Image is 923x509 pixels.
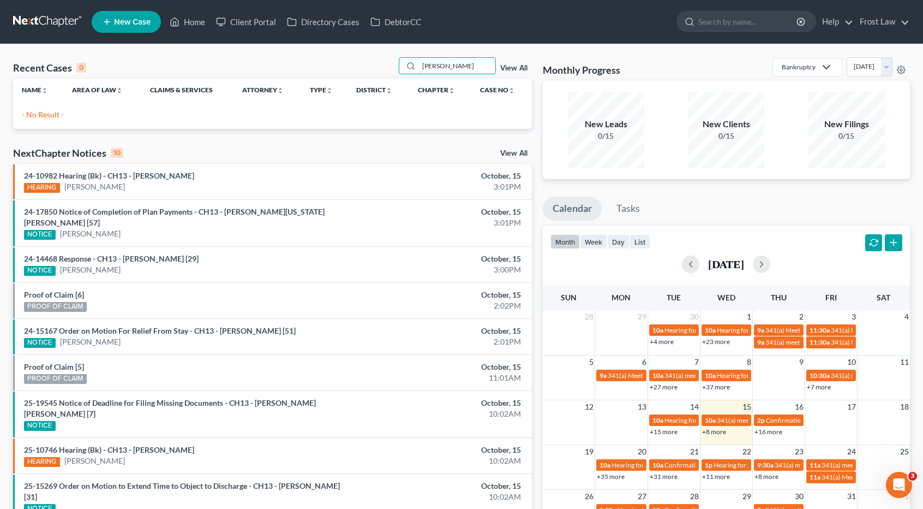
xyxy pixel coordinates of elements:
[13,146,123,159] div: NextChapter Notices
[782,62,816,72] div: Bankruptcy
[702,383,730,391] a: +37 more
[693,356,700,369] span: 7
[141,79,233,100] th: Claims & Services
[757,326,764,334] span: 9a
[637,445,648,458] span: 20
[810,371,830,380] span: 10:30a
[543,197,602,221] a: Calendar
[664,416,750,424] span: Hearing for [PERSON_NAME]
[650,383,678,391] a: +27 more
[24,421,56,431] div: NOTICE
[608,371,714,380] span: 341(a) Meeting for [PERSON_NAME]
[362,206,520,217] div: October, 15
[714,461,799,469] span: Hearing for [PERSON_NAME]
[500,150,528,157] a: View All
[810,338,830,346] span: 11:30a
[771,293,787,302] span: Thu
[702,338,730,346] a: +23 more
[688,131,764,141] div: 0/15
[24,362,84,371] a: Proof of Claim [5]
[480,86,515,94] a: Case Nounfold_more
[877,293,890,302] span: Sat
[702,472,730,481] a: +11 more
[24,457,60,467] div: HEARING
[211,12,281,32] a: Client Portal
[698,11,798,32] input: Search by name...
[24,398,316,418] a: 25-19545 Notice of Deadline for Filing Missing Documents - CH13 - [PERSON_NAME] [PERSON_NAME] [7]
[116,87,123,94] i: unfold_more
[637,490,648,503] span: 27
[242,86,284,94] a: Attorneyunfold_more
[362,372,520,383] div: 11:01AM
[765,326,871,334] span: 341(a) Meeting for [PERSON_NAME]
[652,326,663,334] span: 10a
[580,234,607,249] button: week
[650,472,678,481] a: +31 more
[362,253,520,264] div: October, 15
[766,416,890,424] span: Confirmation hearing for [PERSON_NAME]
[612,461,697,469] span: Hearing for [PERSON_NAME]
[24,302,87,312] div: PROOF OF CLAIM
[24,445,194,454] a: 25-10746 Hearing (Bk) - CH13 - [PERSON_NAME]
[277,87,284,94] i: unfold_more
[810,326,830,334] span: 11:30a
[825,293,837,302] span: Fri
[64,455,125,466] a: [PERSON_NAME]
[807,383,831,391] a: +7 more
[652,371,663,380] span: 10a
[584,400,595,413] span: 12
[500,64,528,72] a: View All
[765,338,871,346] span: 341(a) meeting for [PERSON_NAME]
[448,87,455,94] i: unfold_more
[754,472,778,481] a: +8 more
[550,234,580,249] button: month
[24,338,56,348] div: NOTICE
[794,490,805,503] span: 30
[24,266,56,276] div: NOTICE
[846,356,857,369] span: 10
[741,445,752,458] span: 22
[854,12,909,32] a: Frost Law
[60,228,121,239] a: [PERSON_NAME]
[899,445,910,458] span: 25
[607,197,650,221] a: Tasks
[817,12,853,32] a: Help
[508,87,515,94] i: unfold_more
[362,170,520,181] div: October, 15
[13,61,86,74] div: Recent Cases
[641,356,648,369] span: 6
[705,326,716,334] span: 10a
[24,183,60,193] div: HEARING
[24,481,340,501] a: 25-15269 Order on Motion to Extend Time to Object to Discharge - CH13 - [PERSON_NAME] [31]
[705,416,716,424] span: 10a
[386,87,392,94] i: unfold_more
[637,400,648,413] span: 13
[362,455,520,466] div: 10:02AM
[607,234,630,249] button: day
[702,428,726,436] a: +8 more
[362,300,520,311] div: 2:02PM
[362,398,520,409] div: October, 15
[24,290,84,299] a: Proof of Claim [6]
[689,490,700,503] span: 28
[741,490,752,503] span: 29
[362,289,520,300] div: October, 15
[757,461,774,469] span: 9:30a
[705,461,712,469] span: 1p
[798,310,805,323] span: 2
[356,86,392,94] a: Districtunfold_more
[600,371,607,380] span: 9a
[584,445,595,458] span: 19
[60,264,121,275] a: [PERSON_NAME]
[597,472,625,481] a: +35 more
[568,118,644,131] div: New Leads
[903,310,910,323] span: 4
[717,293,735,302] span: Wed
[886,472,912,498] iframe: Intercom live chat
[664,326,807,334] span: Hearing for [PERSON_NAME] & [PERSON_NAME]
[689,310,700,323] span: 30
[41,87,48,94] i: unfold_more
[899,356,910,369] span: 11
[746,356,752,369] span: 8
[846,490,857,503] span: 31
